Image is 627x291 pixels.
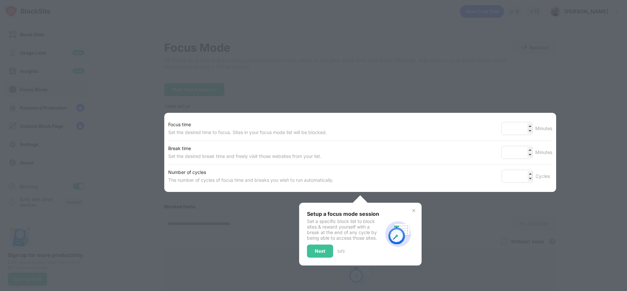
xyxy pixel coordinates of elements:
[168,121,327,128] div: Focus time
[307,211,382,217] div: Setup a focus mode session
[315,248,325,254] div: Next
[168,168,333,176] div: Number of cycles
[535,148,552,156] div: Minutes
[168,145,321,152] div: Break time
[168,176,333,184] div: The number of cycles of focus time and breaks you wish to run automatically.
[337,249,345,254] div: 1 of 3
[382,218,414,250] img: focus-mode-timer.svg
[168,128,327,136] div: Set the desired time to focus. Sites in your focus mode list will be blocked.
[168,152,321,160] div: Set the desired break time and freely visit those websites from your list.
[536,172,552,180] div: Cycles
[411,208,416,213] img: x-button.svg
[535,125,552,132] div: Minutes
[307,218,382,241] div: Set a specific block list to block sites & reward yourself with a break at the end of any cycle b...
